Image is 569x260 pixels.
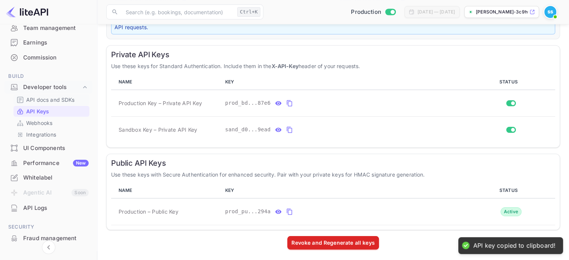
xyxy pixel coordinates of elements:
a: API Logs [4,201,92,215]
div: Performance [23,159,89,168]
div: Earnings [4,36,92,50]
th: NAME [111,183,222,198]
div: Whitelabel [4,171,92,185]
div: Webhooks [13,117,89,128]
span: Production Key – Private API Key [119,99,202,107]
p: API Keys [26,107,49,115]
a: PerformanceNew [4,156,92,170]
a: Fraud management [4,231,92,245]
a: Team management [4,21,92,35]
div: API docs and SDKs [13,94,89,105]
p: Use these keys with Secure Authentication for enhanced security. Pair with your private keys for ... [111,171,555,178]
input: Search (e.g. bookings, documentation) [121,4,234,19]
div: UI Components [4,141,92,156]
div: Commission [23,53,89,62]
div: Switch to Sandbox mode [348,8,398,16]
div: API key copied to clipboard! [473,242,556,250]
div: Revoke and Regenerate all keys [291,239,375,247]
div: Developer tools [4,81,92,94]
div: Earnings [23,39,89,47]
div: Fraud management [23,234,89,243]
span: Security [4,223,92,231]
div: Team management [23,24,89,33]
div: Team management [4,21,92,36]
p: Webhooks [26,119,52,127]
div: Commission [4,51,92,65]
div: API Logs [23,204,89,212]
h6: Public API Keys [111,159,555,168]
a: Whitelabel [4,171,92,184]
th: STATUS [466,183,555,198]
th: NAME [111,74,222,90]
div: [DATE] — [DATE] [417,9,455,15]
div: Whitelabel [23,174,89,182]
a: API docs and SDKs [16,96,86,104]
p: API docs and SDKs [26,96,75,104]
span: Sandbox Key – Private API Key [119,126,197,134]
span: Production [351,8,381,16]
a: UI Components [4,141,92,155]
span: prod_pu...294a [225,208,271,215]
th: KEY [222,183,466,198]
div: Developer tools [23,83,81,92]
a: Earnings [4,36,92,49]
th: STATUS [466,74,555,90]
span: Production – Public Key [119,208,178,215]
p: Use these keys for Standard Authentication. Include them in the header of your requests. [111,62,555,70]
span: sand_d0...9ead [225,126,271,134]
img: LiteAPI logo [6,6,48,18]
img: Shovan Samanta [544,6,556,18]
p: Integrations [26,131,56,138]
p: [PERSON_NAME]-3c9h0.n... [476,9,528,15]
strong: X-API-Key [271,63,298,69]
div: Integrations [13,129,89,140]
a: Webhooks [16,119,86,127]
div: New [73,160,89,166]
span: Build [4,72,92,80]
a: Commission [4,51,92,64]
div: Ctrl+K [237,7,260,17]
a: API Keys [16,107,86,115]
div: UI Components [23,144,89,153]
table: private api keys table [111,74,555,143]
h6: Private API Keys [111,50,555,59]
button: Collapse navigation [42,241,55,254]
span: prod_bd...87e6 [225,99,271,107]
div: API Keys [13,106,89,117]
a: Integrations [16,131,86,138]
th: KEY [222,74,466,90]
div: Active [501,207,522,216]
div: Fraud management [4,231,92,246]
table: public api keys table [111,183,555,225]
